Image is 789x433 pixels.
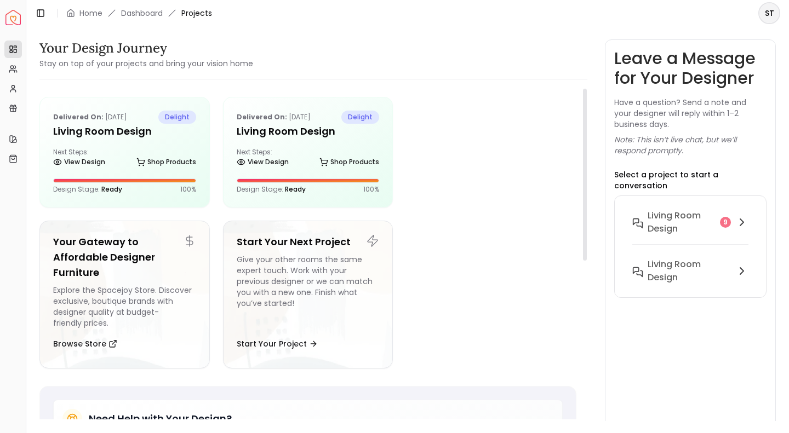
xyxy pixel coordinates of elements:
[237,112,287,122] b: Delivered on:
[79,8,102,19] a: Home
[237,111,311,124] p: [DATE]
[614,169,767,191] p: Select a project to start a conversation
[720,217,731,228] div: 9
[237,234,380,250] h5: Start Your Next Project
[53,285,196,328] div: Explore the Spacejoy Store. Discover exclusive, boutique brands with designer quality at budget-f...
[66,8,212,19] nav: breadcrumb
[648,209,716,235] h6: Living Room design
[614,49,767,88] h3: Leave a Message for Your Designer
[237,124,380,139] h5: Living Room Design
[237,254,380,328] div: Give your other rooms the same expert touch. Work with your previous designer or we can match you...
[624,253,757,288] button: Living Room Design
[39,221,210,368] a: Your Gateway to Affordable Designer FurnitureExplore the Spacejoy Store. Discover exclusive, bout...
[101,184,122,194] span: Ready
[648,258,731,284] h6: Living Room Design
[39,58,253,69] small: Stay on top of your projects and bring your vision home
[39,39,253,57] h3: Your Design Journey
[53,154,105,170] a: View Design
[237,185,306,194] p: Design Stage:
[759,3,779,23] span: ST
[758,2,780,24] button: ST
[53,333,117,355] button: Browse Store
[53,185,122,194] p: Design Stage:
[5,10,21,25] img: Spacejoy Logo
[121,8,163,19] a: Dashboard
[53,111,127,124] p: [DATE]
[285,184,306,194] span: Ready
[53,234,196,280] h5: Your Gateway to Affordable Designer Furniture
[53,148,196,170] div: Next Steps:
[363,185,379,194] p: 100 %
[614,97,767,130] p: Have a question? Send a note and your designer will reply within 1–2 business days.
[237,148,380,170] div: Next Steps:
[223,221,393,368] a: Start Your Next ProjectGive your other rooms the same expert touch. Work with your previous desig...
[89,411,232,426] h5: Need Help with Your Design?
[158,111,196,124] span: delight
[180,185,196,194] p: 100 %
[624,205,757,253] button: Living Room design9
[136,154,196,170] a: Shop Products
[181,8,212,19] span: Projects
[53,112,104,122] b: Delivered on:
[53,124,196,139] h5: Living Room design
[237,154,289,170] a: View Design
[237,333,318,355] button: Start Your Project
[5,10,21,25] a: Spacejoy
[341,111,379,124] span: delight
[319,154,379,170] a: Shop Products
[614,134,767,156] p: Note: This isn’t live chat, but we’ll respond promptly.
